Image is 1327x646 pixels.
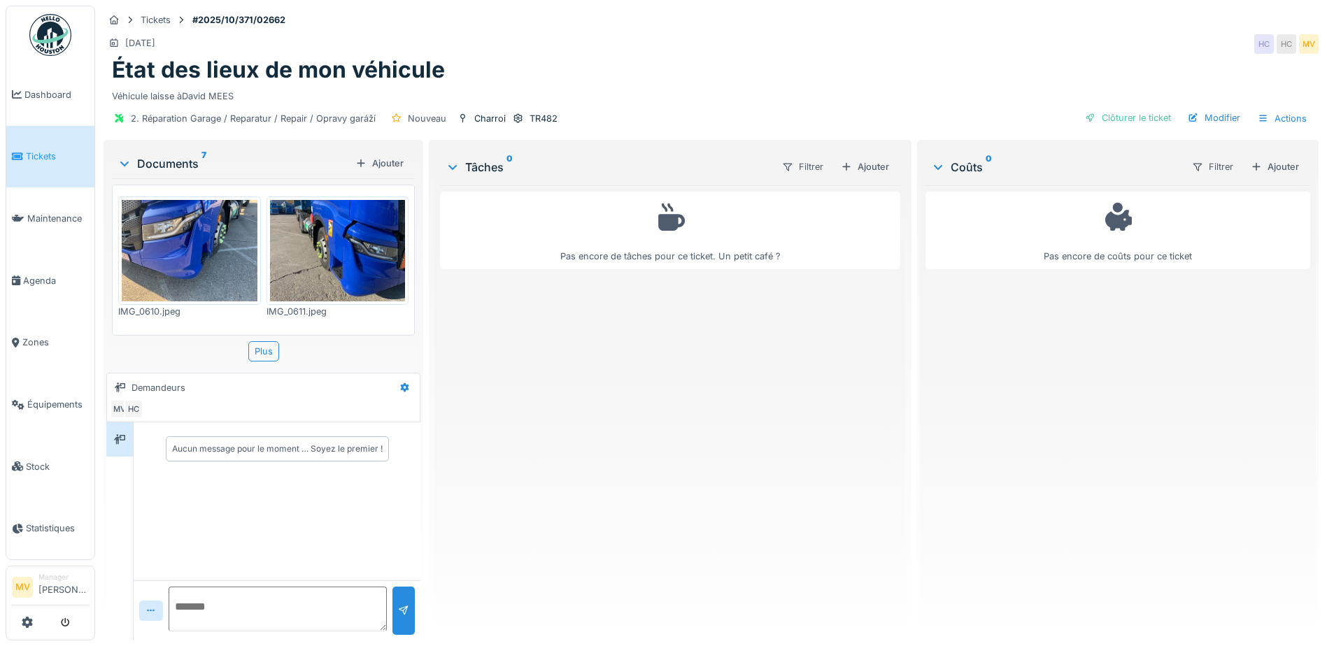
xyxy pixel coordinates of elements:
strong: #2025/10/371/02662 [187,13,291,27]
div: Aucun message pour le moment … Soyez le premier ! [172,443,383,455]
h1: État des lieux de mon véhicule [112,57,445,83]
div: IMG_0611.jpeg [267,305,409,318]
div: Ajouter [350,154,409,173]
div: Filtrer [1186,157,1240,177]
div: Documents [118,155,350,172]
div: Manager [38,572,89,582]
div: Modifier [1182,108,1246,127]
div: Nouveau [408,112,446,125]
sup: 7 [201,155,206,172]
div: 2. Réparation Garage / Reparatur / Repair / Opravy garáží [131,112,376,125]
div: [DATE] [125,36,155,50]
a: Zones [6,312,94,374]
a: Maintenance [6,187,94,250]
a: MV Manager[PERSON_NAME] [12,572,89,605]
div: Clôturer le ticket [1079,108,1177,127]
span: Stock [26,460,89,473]
a: Tickets [6,126,94,188]
div: Ajouter [1245,157,1305,176]
span: Zones [22,336,89,349]
div: Tickets [141,13,171,27]
sup: 0 [506,159,513,175]
a: Stock [6,436,94,498]
span: Dashboard [24,88,89,101]
span: Tickets [26,150,89,163]
a: Agenda [6,250,94,312]
a: Dashboard [6,64,94,126]
span: Équipements [27,398,89,411]
a: Statistiques [6,498,94,560]
span: Agenda [23,274,89,287]
img: Badge_color-CXgf-gQk.svg [29,14,71,56]
div: IMG_0610.jpeg [118,305,261,318]
a: Équipements [6,373,94,436]
span: Maintenance [27,212,89,225]
img: jez9ceem7ak7kzarpj3yaz6svdfw [122,200,257,301]
sup: 0 [986,159,992,175]
div: HC [124,399,143,419]
div: HC [1254,34,1274,54]
div: Tâches [446,159,770,175]
div: Plus [248,341,279,361]
div: Pas encore de tâches pour ce ticket. Un petit café ? [449,198,891,263]
div: MV [1299,34,1319,54]
div: Charroi [474,112,506,125]
li: [PERSON_NAME] [38,572,89,602]
div: MV [110,399,129,419]
div: Demandeurs [132,381,185,394]
div: Actions [1251,108,1313,129]
div: Coûts [931,159,1180,175]
div: Pas encore de coûts pour ce ticket [935,198,1301,263]
div: TR482 [530,112,558,125]
span: Statistiques [26,522,89,535]
li: MV [12,577,33,598]
div: HC [1277,34,1296,54]
div: Ajouter [835,157,895,176]
img: x4l2zet6gh1rlulbdythevqymchy [270,200,406,301]
div: Filtrer [776,157,830,177]
div: Véhicule laisse àDavid MEES [112,84,1310,103]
